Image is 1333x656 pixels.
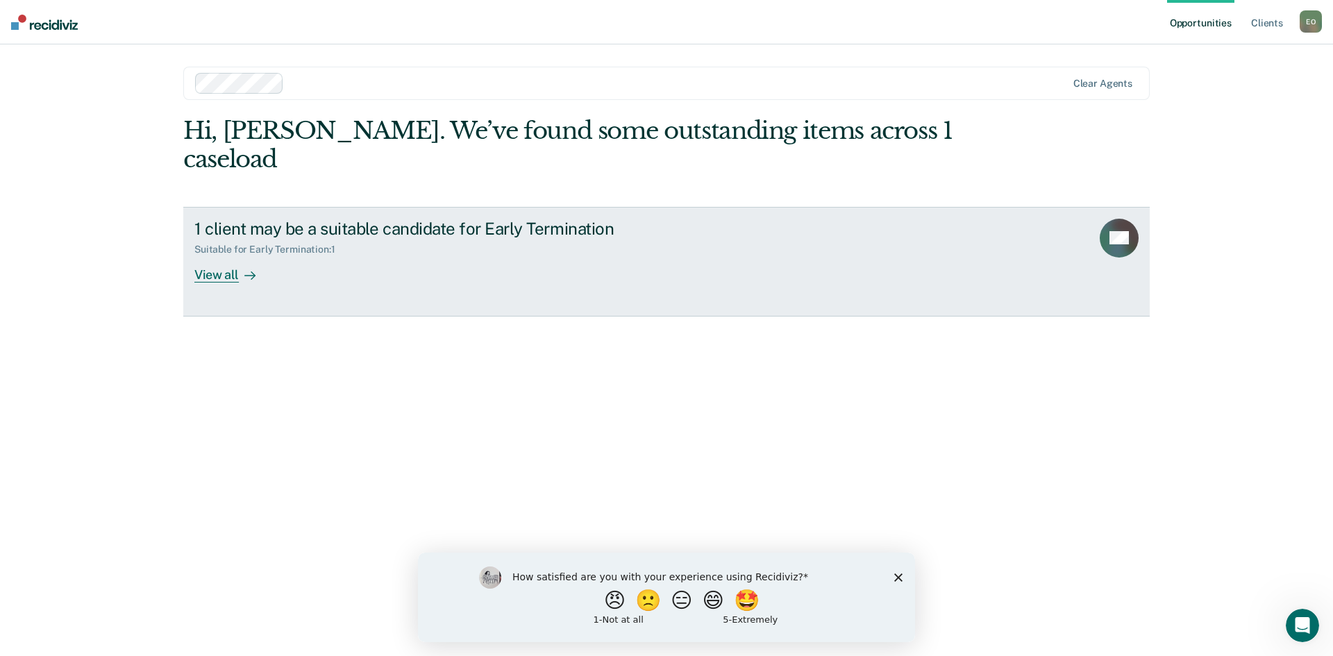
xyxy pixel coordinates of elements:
[183,207,1150,317] a: 1 client may be a suitable candidate for Early TerminationSuitable for Early Termination:1View all
[194,244,346,255] div: Suitable for Early Termination : 1
[1286,609,1319,642] iframe: Intercom live chat
[1300,10,1322,33] button: EO
[418,553,915,642] iframe: Survey by Kim from Recidiviz
[183,117,957,174] div: Hi, [PERSON_NAME]. We’ve found some outstanding items across 1 caseload
[11,15,78,30] img: Recidiviz
[1300,10,1322,33] div: E O
[1073,78,1132,90] div: Clear agents
[194,219,682,239] div: 1 client may be a suitable candidate for Early Termination
[194,255,272,283] div: View all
